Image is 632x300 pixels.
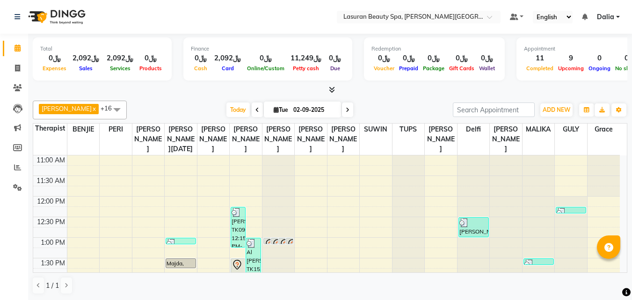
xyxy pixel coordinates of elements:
div: Al [PERSON_NAME], TK15, 01:00 PM-02:00 PM, CLASSIC [PERSON_NAME] M&P | كومبو كلاسيك (باديكير+مانكير) [246,238,260,278]
div: ﷼0 [325,53,345,64]
span: Upcoming [556,65,586,72]
span: Wallet [477,65,497,72]
div: Poi Anis, TK02, 01:00 PM-01:01 PM, CLASSIC PEDICURE | باديكير كلاسيك [271,238,278,244]
span: [PERSON_NAME] [262,124,295,155]
span: [PERSON_NAME] [132,124,165,155]
div: ﷼11,249 [287,53,325,64]
span: Tue [271,106,291,113]
div: [PERSON_NAME], TK15, 12:30 PM-01:00 PM, Head Neck Shoulder Foot Massage | جلسه تدليك الرأس والرقب... [459,218,488,237]
span: Services [108,65,133,72]
span: Cash [192,65,210,72]
div: ﷼0 [447,53,477,64]
span: Prepaid [397,65,421,72]
span: Grace [588,124,620,135]
span: [PERSON_NAME] [197,124,230,155]
span: [PERSON_NAME] [42,105,92,112]
div: Majda, TK17, 01:30 PM-01:31 PM, BLOW DRY LONG | تجفيف الشعر الطويل [524,259,553,264]
div: ﷼0 [477,53,497,64]
button: ADD NEW [540,103,573,117]
div: 11 [524,53,556,64]
span: [PERSON_NAME] [327,124,360,155]
div: Majda, TK11, 01:30 PM-01:45 PM, BLOW DRY LONG [166,259,196,268]
div: ﷼0 [40,53,69,64]
div: ﷼2,092 [211,53,245,64]
span: BENJIE [67,124,100,135]
div: ﷼0 [137,53,164,64]
div: 0 [586,53,613,64]
span: GULY [555,124,587,135]
span: Sales [77,65,95,72]
span: Gift Cards [447,65,477,72]
div: 11:00 AM [35,155,67,165]
div: ﷼0 [421,53,447,64]
input: 2025-09-02 [291,103,337,117]
div: Redemption [371,45,497,53]
span: Today [226,102,250,117]
div: Poi Anis, TK02, 01:00 PM-01:01 PM, ADD ONS [MEDICAL_DATA] REMOVAL | إزالة الكالوس [264,238,270,244]
div: 12:00 PM [35,197,67,206]
span: PERI [100,124,132,135]
div: 12:30 PM [35,217,67,227]
span: [PERSON_NAME] [490,124,522,155]
input: Search Appointment [453,102,535,117]
div: Therapist [33,124,67,133]
span: ADD NEW [543,106,570,113]
span: Due [328,65,342,72]
span: Petty cash [291,65,321,72]
span: Completed [524,65,556,72]
div: 9 [556,53,586,64]
span: Card [219,65,236,72]
div: ﷼0 [397,53,421,64]
span: Expenses [40,65,69,72]
div: [PERSON_NAME], TK14, 01:30 PM-02:30 PM, CLASSIC COMBO M&P | كومبو كلاسيك (باديكير+مانكير) [231,259,245,299]
div: ﷼0 [371,53,397,64]
div: 1:00 PM [39,238,67,248]
span: 1 / 1 [46,281,59,291]
span: Package [421,65,447,72]
span: TUPS [392,124,425,135]
span: Dalia [597,12,614,22]
span: [PERSON_NAME] [295,124,327,155]
span: Voucher [371,65,397,72]
span: [PERSON_NAME] [425,124,457,155]
span: Delfi [458,124,490,135]
div: ﷼2,092 [69,53,103,64]
div: 1:30 PM [39,258,67,268]
div: Total [40,45,164,53]
span: MALIKA [523,124,555,135]
div: ﷼0 [191,53,211,64]
span: SUWIN [360,124,392,135]
div: Poi Anis, TK02, 01:00 PM-01:01 PM, [PERSON_NAME] | مانكير جل [286,238,293,244]
div: ﷼2,092 [103,53,137,64]
span: +16 [101,104,119,112]
div: ﷼0 [245,53,287,64]
div: Nouf khald, TK16, 01:00 PM-01:01 PM, BLOW DRY SHORT | تجفيف الشعر القصير [166,238,196,244]
span: [PERSON_NAME][DATE] [165,124,197,155]
div: [PERSON_NAME], TK09, 12:15 PM-01:15 PM, CLASSIC MANICURE | [PERSON_NAME] [231,207,245,247]
div: [PERSON_NAME], TK10, 12:15 PM-12:16 PM, BLOW DRY LONG | [PERSON_NAME] [556,207,586,213]
span: [PERSON_NAME] [230,124,262,155]
img: logo [24,4,88,30]
iframe: chat widget [593,263,623,291]
span: Online/Custom [245,65,287,72]
div: Finance [191,45,345,53]
span: Ongoing [586,65,613,72]
div: 11:30 AM [35,176,67,186]
div: Poi Anis, TK02, 01:00 PM-01:01 PM, GELISH GEL REMOVAL | إزالة جل الاظافر [279,238,285,244]
a: x [92,105,96,112]
span: Products [137,65,164,72]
